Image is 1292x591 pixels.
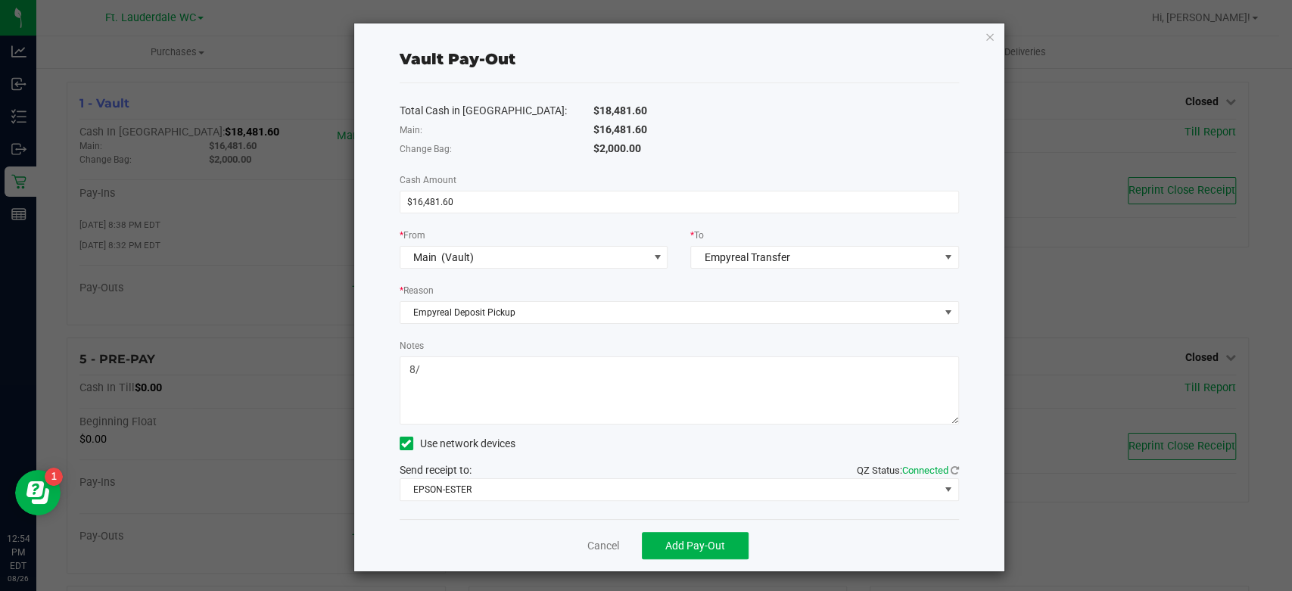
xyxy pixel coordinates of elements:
[593,104,647,117] span: $18,481.60
[400,284,434,297] label: Reason
[400,479,939,500] span: EPSON-ESTER
[413,251,437,263] span: Main
[400,104,567,117] span: Total Cash in [GEOGRAPHIC_DATA]:
[400,436,515,452] label: Use network devices
[400,125,422,135] span: Main:
[15,470,61,515] iframe: Resource center
[857,465,959,476] span: QZ Status:
[441,251,474,263] span: (Vault)
[400,229,425,242] label: From
[665,540,725,552] span: Add Pay-Out
[593,123,647,135] span: $16,481.60
[400,175,456,185] span: Cash Amount
[400,144,452,154] span: Change Bag:
[593,142,641,154] span: $2,000.00
[400,339,424,353] label: Notes
[45,468,63,486] iframe: Resource center unread badge
[400,464,472,476] span: Send receipt to:
[587,538,619,554] a: Cancel
[400,48,515,70] div: Vault Pay-Out
[400,302,939,323] span: Empyreal Deposit Pickup
[902,465,948,476] span: Connected
[690,229,704,242] label: To
[642,532,749,559] button: Add Pay-Out
[705,251,790,263] span: Empyreal Transfer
